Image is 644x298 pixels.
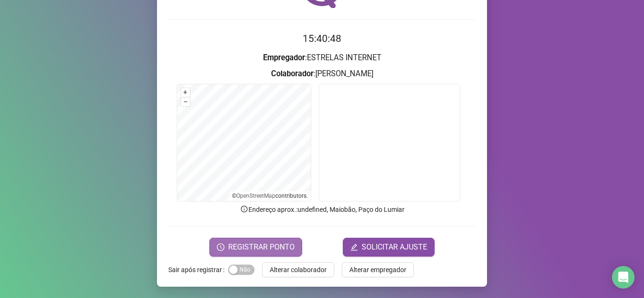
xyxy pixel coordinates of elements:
[168,68,476,80] h3: : [PERSON_NAME]
[362,242,427,253] span: SOLICITAR AJUSTE
[350,243,358,251] span: edit
[168,204,476,215] p: Endereço aprox. : undefined, Maiobão, Paço do Lumiar
[303,33,341,44] time: 15:40:48
[343,238,435,257] button: editSOLICITAR AJUSTE
[612,266,635,289] div: Open Intercom Messenger
[349,265,406,275] span: Alterar empregador
[240,205,248,213] span: info-circle
[181,97,190,106] button: –
[232,193,308,199] li: © contributors.
[262,262,334,277] button: Alterar colaborador
[271,69,314,78] strong: Colaborador
[342,262,414,277] button: Alterar empregador
[228,242,295,253] span: REGISTRAR PONTO
[181,88,190,97] button: +
[217,243,224,251] span: clock-circle
[168,262,228,277] label: Sair após registrar
[209,238,302,257] button: REGISTRAR PONTO
[168,52,476,64] h3: : ESTRELAS INTERNET
[263,53,305,62] strong: Empregador
[270,265,327,275] span: Alterar colaborador
[236,193,275,199] a: OpenStreetMap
